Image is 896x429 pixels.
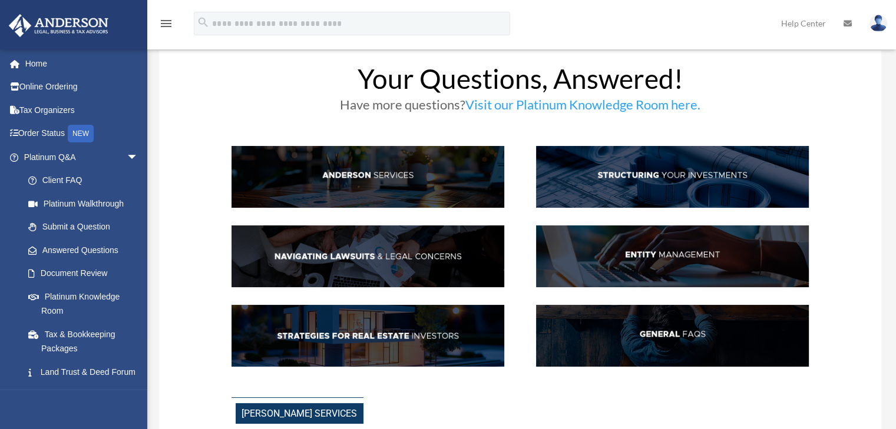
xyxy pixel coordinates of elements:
img: Anderson Advisors Platinum Portal [5,14,112,37]
a: Tax & Bookkeeping Packages [16,322,156,360]
i: menu [159,16,173,31]
a: Document Review [16,262,156,285]
h1: Your Questions, Answered! [232,65,809,98]
h3: Have more questions? [232,98,809,117]
a: Order StatusNEW [8,122,156,146]
a: Platinum Q&Aarrow_drop_down [8,145,156,169]
a: Visit our Platinum Knowledge Room here. [465,97,700,118]
a: Online Ordering [8,75,156,99]
a: menu [159,21,173,31]
span: [PERSON_NAME] Services [236,403,363,424]
a: Land Trust & Deed Forum [16,360,156,384]
a: Client FAQ [16,169,150,192]
a: Submit a Question [16,215,156,239]
img: NavLaw_hdr [232,225,504,287]
img: GenFAQ_hdr [536,305,809,367]
img: User Pic [869,15,887,32]
a: Answered Questions [16,238,156,262]
img: EntManag_hdr [536,225,809,287]
img: AndServ_hdr [232,146,504,208]
a: Platinum Walkthrough [16,192,156,215]
a: Platinum Knowledge Room [16,285,156,322]
a: Tax Organizers [8,98,156,122]
img: StructInv_hdr [536,146,809,208]
a: Home [8,52,156,75]
span: arrow_drop_down [127,145,150,169]
a: Portal Feedback [16,384,156,407]
div: NEW [68,125,94,142]
img: StratsRE_hdr [232,305,504,367]
i: search [197,16,210,29]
